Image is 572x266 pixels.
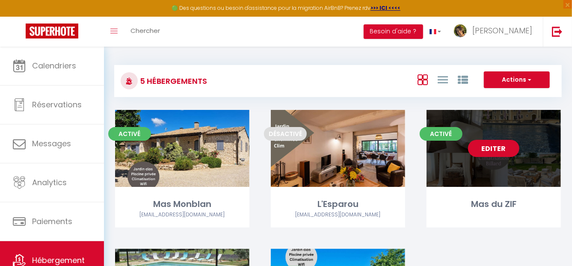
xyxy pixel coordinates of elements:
[32,138,71,149] span: Messages
[458,72,468,86] a: Vue par Groupe
[130,26,160,35] span: Chercher
[32,60,76,71] span: Calendriers
[115,198,249,211] div: Mas Monblan
[484,71,550,89] button: Actions
[552,26,563,37] img: logout
[32,216,72,227] span: Paiements
[138,71,207,91] h3: 5 Hébergements
[271,198,405,211] div: L'Esparou
[32,177,67,188] span: Analytics
[427,198,561,211] div: Mas du ZIF
[438,72,448,86] a: Vue en Liste
[454,24,467,37] img: ...
[115,211,249,219] div: Airbnb
[472,25,532,36] span: [PERSON_NAME]
[468,140,519,157] a: Editer
[264,127,307,141] span: Désactivé
[26,24,78,38] img: Super Booking
[418,72,428,86] a: Vue en Box
[32,255,85,266] span: Hébergement
[108,127,151,141] span: Activé
[271,211,405,219] div: Airbnb
[32,99,82,110] span: Réservations
[124,17,166,47] a: Chercher
[364,24,423,39] button: Besoin d'aide ?
[370,4,400,12] a: >>> ICI <<<<
[420,127,462,141] span: Activé
[448,17,543,47] a: ... [PERSON_NAME]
